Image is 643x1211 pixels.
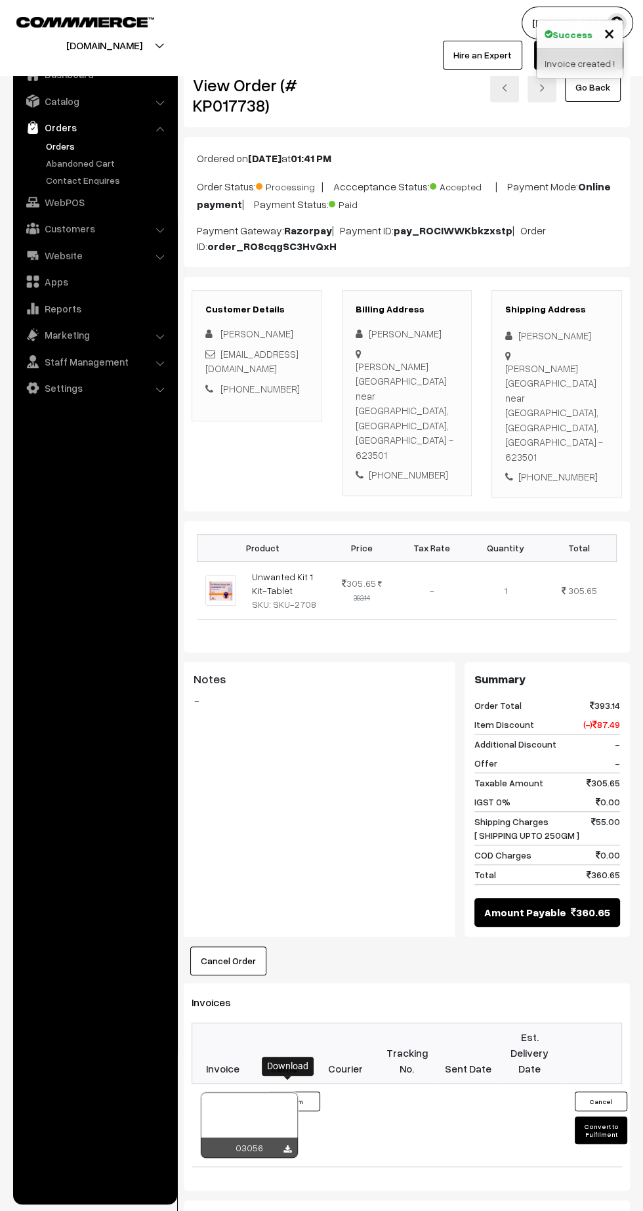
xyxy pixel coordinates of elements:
h3: Billing Address [356,304,459,315]
th: Courier [315,1023,377,1083]
blockquote: - [194,692,445,708]
span: [PERSON_NAME] [220,328,293,339]
span: 360.65 [571,904,610,920]
a: Website [16,244,173,267]
span: - [615,756,620,770]
button: [PERSON_NAME] [522,7,633,39]
span: 55.00 [591,815,620,842]
b: 01:41 PM [291,152,331,165]
span: 0.00 [596,848,620,862]
th: Quantity [468,534,542,561]
span: Item Discount [474,717,534,731]
a: Go Back [565,73,621,102]
button: [DOMAIN_NAME] [20,29,188,62]
span: 393.14 [590,698,620,712]
th: Items [253,1023,315,1083]
p: Ordered on at [197,150,617,166]
a: Unwanted Kit 1 Kit-Tablet [252,571,313,596]
b: order_RO8cqgSC3HvQxH [207,240,337,253]
a: Orders [43,139,173,153]
th: Total [542,534,616,561]
a: Settings [16,376,173,400]
span: Processing [256,177,321,194]
img: left-arrow.png [501,84,508,92]
button: Cancel [575,1092,627,1111]
th: Sent Date [438,1023,499,1083]
span: COD Charges [474,848,531,862]
img: UNWANTED KIT.jpeg [205,575,236,606]
a: Abandoned Cart [43,156,173,170]
button: Close [604,23,615,43]
b: [DATE] [248,152,281,165]
h3: Shipping Address [505,304,608,315]
h3: Customer Details [205,304,308,315]
span: 305.65 [568,585,597,596]
img: user [607,13,627,33]
div: SKU: SKU-2708 [252,597,321,611]
div: [PERSON_NAME] [356,326,459,341]
a: COMMMERCE [16,13,131,29]
th: Price [329,534,395,561]
div: [PHONE_NUMBER] [356,467,459,482]
h2: View Order (# KP017738) [193,75,322,116]
span: - [615,737,620,751]
span: 0.00 [596,795,620,809]
h3: Notes [194,672,445,687]
span: × [604,20,615,45]
span: Taxable Amount [474,776,543,790]
span: 1 [504,585,507,596]
div: [PERSON_NAME] [505,328,608,343]
button: Cancel Order [190,946,266,975]
div: [PHONE_NUMBER] [505,469,608,484]
th: Invoice [192,1023,254,1083]
b: Razorpay [284,224,332,237]
span: Invoices [192,996,247,1009]
a: Catalog [16,89,173,113]
a: Marketing [16,323,173,347]
span: Total [474,868,496,882]
a: My Subscription [534,41,623,70]
span: Order Total [474,698,522,712]
a: Customers [16,217,173,240]
div: 03056 [201,1137,298,1158]
a: WebPOS [16,190,173,214]
span: 360.65 [587,868,620,882]
span: 305.65 [587,776,620,790]
b: pay_ROCIWWKbkzxstp [394,224,512,237]
span: 305.65 [342,578,375,589]
a: [PHONE_NUMBER] [220,383,300,394]
a: Reports [16,297,173,320]
img: COMMMERCE [16,17,154,27]
a: Orders [16,116,173,139]
th: Est. Delivery Date [499,1023,560,1083]
th: Tracking No. [376,1023,438,1083]
span: (-) 87.49 [583,717,620,731]
p: Order Status: | Accceptance Status: | Payment Mode: | Payment Status: [197,177,617,212]
div: [PERSON_NAME][GEOGRAPHIC_DATA] near [GEOGRAPHIC_DATA], [GEOGRAPHIC_DATA], [GEOGRAPHIC_DATA] - 623501 [356,359,459,463]
p: Payment Gateway: | Payment ID: | Order ID: [197,223,617,254]
span: Additional Discount [474,737,556,751]
div: Invoice created ! [537,49,623,78]
span: Offer [474,756,497,770]
h3: Summary [474,672,620,687]
th: Tax Rate [395,534,468,561]
a: Contact Enquires [43,173,173,187]
span: Amount Payable [484,904,566,920]
a: [EMAIL_ADDRESS][DOMAIN_NAME] [205,348,299,375]
span: Accepted [430,177,495,194]
span: Paid [329,194,394,211]
div: [PERSON_NAME][GEOGRAPHIC_DATA] near [GEOGRAPHIC_DATA], [GEOGRAPHIC_DATA], [GEOGRAPHIC_DATA] - 623501 [505,361,608,465]
a: Staff Management [16,350,173,373]
span: IGST 0% [474,795,510,809]
td: - [395,561,468,619]
span: Shipping Charges [ SHIPPING UPTO 250GM ] [474,815,579,842]
div: Download [262,1057,314,1076]
strong: Success [552,28,592,41]
a: Apps [16,270,173,293]
button: Convert to Fulfilment [575,1116,627,1144]
img: right-arrow.png [538,84,546,92]
th: Product [197,534,329,561]
a: Hire an Expert [443,41,522,70]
